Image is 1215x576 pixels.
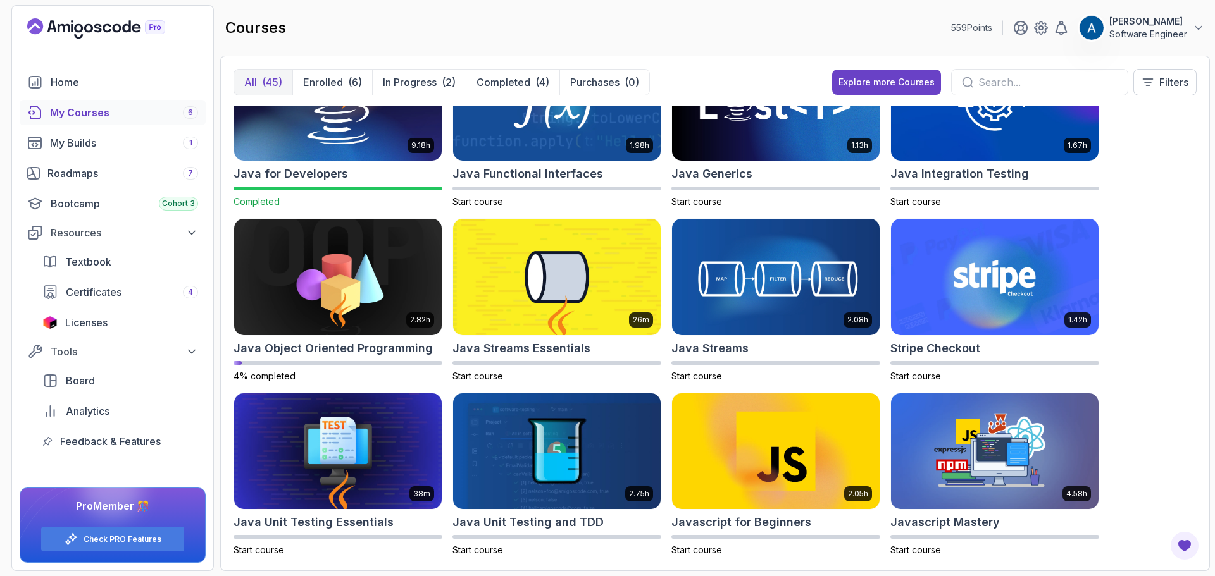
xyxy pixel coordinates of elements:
p: 2.08h [847,315,868,325]
h2: Stripe Checkout [890,340,980,357]
a: builds [20,130,206,156]
span: Completed [234,196,280,207]
div: (2) [442,75,456,90]
div: (6) [348,75,362,90]
span: Start course [452,371,503,381]
p: In Progress [383,75,437,90]
a: textbook [35,249,206,274]
button: Explore more Courses [832,70,941,95]
a: courses [20,100,206,125]
span: Start course [671,196,722,207]
h2: courses [225,18,286,38]
p: 1.42h [1068,315,1087,325]
p: 9.18h [411,140,430,150]
p: Completed [477,75,530,90]
div: My Builds [50,135,198,150]
span: Start course [452,544,503,555]
a: analytics [35,398,206,424]
img: jetbrains icon [42,316,58,329]
p: 1.98h [630,140,649,150]
span: Analytics [66,403,109,419]
h2: Java Streams [671,340,749,357]
span: Start course [890,544,941,555]
button: Enrolled(6) [292,70,372,95]
p: 559 Points [951,21,992,34]
a: bootcamp [20,191,206,216]
span: Textbook [65,254,111,269]
h2: Javascript for Beginners [671,513,811,531]
img: Java Object Oriented Programming card [234,219,442,335]
span: 4% completed [234,371,296,381]
a: certificates [35,279,206,305]
div: My Courses [50,105,198,120]
p: 2.82h [410,315,430,325]
p: 1.13h [851,140,868,150]
p: All [244,75,257,90]
div: Roadmaps [47,166,198,181]
span: 1 [189,138,192,148]
h2: Java Generics [671,165,752,183]
h2: Java Unit Testing and TDD [452,513,604,531]
span: 6 [188,107,193,118]
div: Explore more Courses [838,76,935,89]
span: Start course [452,196,503,207]
div: (4) [535,75,549,90]
h2: Java for Developers [234,165,348,183]
span: Start course [671,544,722,555]
a: Java Object Oriented Programming card2.82hJava Object Oriented Programming4% completed [234,218,442,383]
p: 2.05h [848,489,868,499]
button: Open Feedback Button [1169,530,1200,561]
button: Completed(4) [466,70,559,95]
a: board [35,368,206,393]
img: Stripe Checkout card [891,219,1099,335]
h2: Java Streams Essentials [452,340,590,357]
span: Licenses [65,315,108,330]
div: (45) [262,75,282,90]
p: Purchases [570,75,620,90]
img: user profile image [1080,16,1104,40]
p: 4.58h [1066,489,1087,499]
a: feedback [35,429,206,454]
button: All(45) [234,70,292,95]
p: 2.75h [629,489,649,499]
button: Filters [1133,69,1197,95]
h2: Java Object Oriented Programming [234,340,433,357]
span: Start course [234,544,284,555]
img: Java Unit Testing Essentials card [234,393,442,510]
div: Bootcamp [51,196,198,211]
div: Resources [51,225,198,240]
input: Search... [978,75,1118,90]
span: Certificates [66,285,121,300]
p: Filters [1159,75,1188,90]
a: home [20,70,206,95]
img: Java Unit Testing and TDD card [453,393,661,510]
button: Check PRO Features [40,526,185,552]
img: Java Streams card [672,219,880,335]
button: user profile image[PERSON_NAME]Software Engineer [1079,15,1205,40]
h2: Javascript Mastery [890,513,1000,531]
p: 1.67h [1068,140,1087,150]
h2: Java Unit Testing Essentials [234,513,394,531]
div: (0) [625,75,639,90]
span: Start course [890,196,941,207]
button: Purchases(0) [559,70,649,95]
img: Javascript Mastery card [891,393,1099,510]
p: 26m [633,315,649,325]
h2: Java Integration Testing [890,165,1029,183]
img: Javascript for Beginners card [672,393,880,510]
span: Board [66,373,95,388]
p: Enrolled [303,75,343,90]
span: Start course [671,371,722,381]
img: Java Streams Essentials card [453,219,661,335]
a: licenses [35,310,206,335]
div: Home [51,75,198,90]
a: Check PRO Features [84,534,161,544]
a: roadmaps [20,161,206,186]
button: In Progress(2) [372,70,466,95]
span: 4 [188,287,193,297]
span: 7 [188,168,193,178]
div: Tools [51,344,198,359]
h2: Java Functional Interfaces [452,165,603,183]
p: 38m [413,489,430,499]
span: Feedback & Features [60,434,161,449]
